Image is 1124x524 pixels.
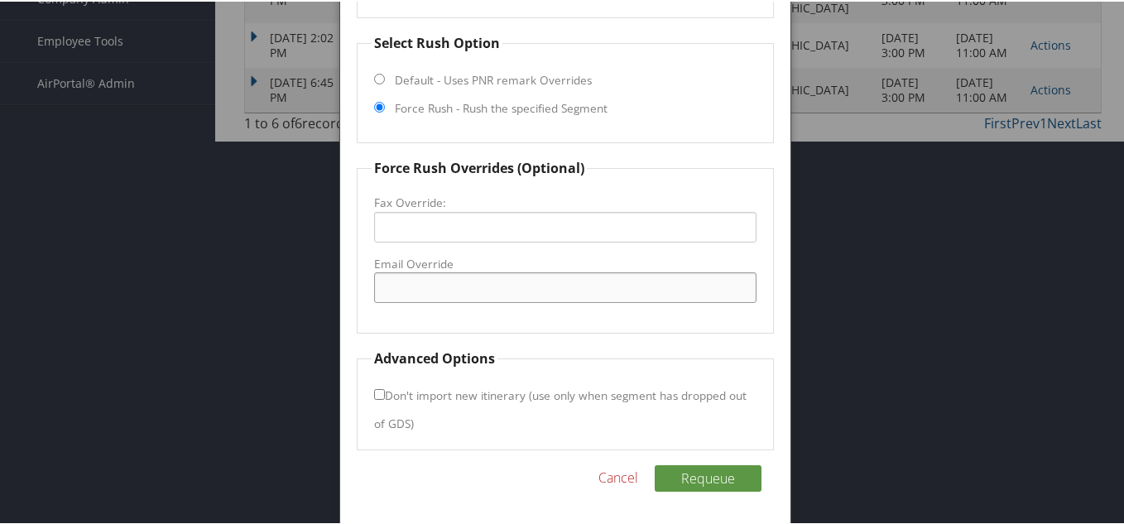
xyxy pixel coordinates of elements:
label: Default - Uses PNR remark Overrides [395,70,592,87]
label: Force Rush - Rush the specified Segment [395,99,608,115]
button: Requeue [655,464,761,490]
label: Fax Override: [374,193,757,209]
legend: Force Rush Overrides (Optional) [372,156,587,176]
legend: Select Rush Option [372,31,502,51]
label: Don't import new itinerary (use only when segment has dropped out of GDS) [374,378,747,437]
input: Don't import new itinerary (use only when segment has dropped out of GDS) [374,387,385,398]
label: Email Override [374,254,757,271]
a: Cancel [598,466,638,486]
legend: Advanced Options [372,347,497,367]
